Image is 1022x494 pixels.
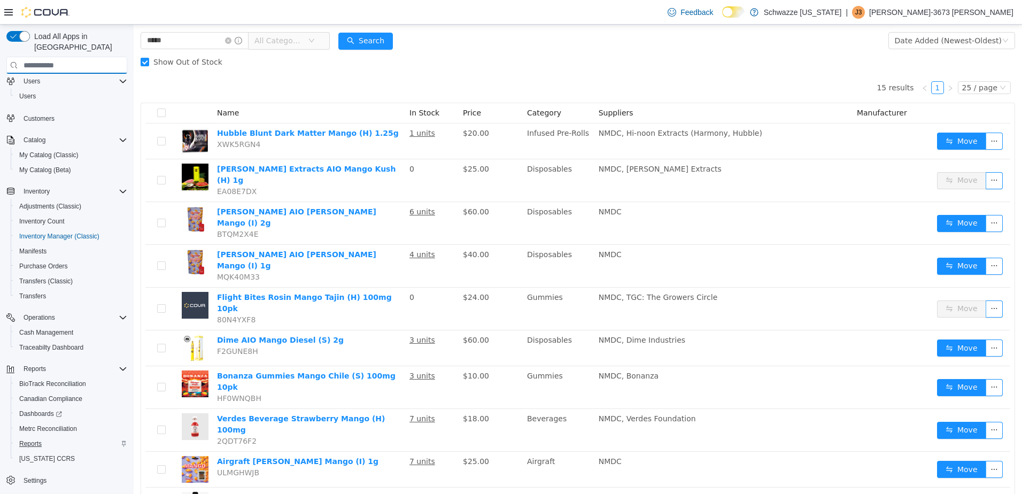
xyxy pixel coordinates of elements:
[764,6,842,19] p: Schwazze [US_STATE]
[83,291,122,299] span: 80N4YXF8
[83,347,262,367] a: Bonanza Gummies Mango Chile (S) 100mg 10pk
[19,112,59,125] a: Customers
[852,397,869,414] button: icon: ellipsis
[19,362,127,375] span: Reports
[798,57,810,70] li: 1
[465,390,562,398] span: NMDC, Verdes Foundation
[11,163,131,177] button: My Catalog (Beta)
[761,8,868,24] div: Date Added (Newest-Oldest)
[15,164,75,176] a: My Catalog (Beta)
[19,395,82,403] span: Canadian Compliance
[19,277,73,285] span: Transfers (Classic)
[83,183,243,203] a: [PERSON_NAME] AIO [PERSON_NAME] Mango (I) 2g
[15,290,50,303] a: Transfers
[19,328,73,337] span: Cash Management
[19,202,81,211] span: Adjustments (Classic)
[723,84,773,92] span: Manufacturer
[680,7,713,18] span: Feedback
[276,268,281,277] span: 0
[24,476,47,485] span: Settings
[803,233,853,250] button: icon: swapMove
[205,8,259,25] button: icon: searchSearch
[15,90,127,103] span: Users
[15,290,127,303] span: Transfers
[814,60,820,67] i: icon: right
[15,149,127,161] span: My Catalog (Classic)
[83,369,128,378] span: HF0WNQBH
[11,325,131,340] button: Cash Management
[869,6,1013,19] p: [PERSON_NAME]-3673 [PERSON_NAME]
[803,354,853,372] button: icon: swapMove
[19,217,65,226] span: Inventory Count
[83,322,125,331] span: F2GUNE8H
[48,431,75,458] img: Airgraft EDW Mango (I) 1g hero shot
[2,74,131,89] button: Users
[11,421,131,436] button: Metrc Reconciliation
[11,274,131,289] button: Transfers (Classic)
[83,468,217,477] a: Bonanza AIO Pink Mango (S) 2g
[11,148,131,163] button: My Catalog (Classic)
[852,354,869,372] button: icon: ellipsis
[15,200,127,213] span: Adjustments (Classic)
[19,474,127,487] span: Settings
[803,315,853,332] button: icon: swapMove
[19,439,42,448] span: Reports
[83,311,210,320] a: Dime AIO Mango Diesel (S) 2g
[329,84,347,92] span: Price
[15,245,127,258] span: Manifests
[276,140,281,149] span: 0
[276,390,301,398] u: 7 units
[15,452,127,465] span: Washington CCRS
[19,134,50,146] button: Catalog
[15,260,127,273] span: Purchase Orders
[48,182,75,209] img: EDW AIO Rosin Mango (I) 2g hero shot
[15,377,127,390] span: BioTrack Reconciliation
[15,260,72,273] a: Purchase Orders
[2,310,131,325] button: Operations
[11,244,131,259] button: Manifests
[15,437,46,450] a: Reports
[48,467,75,494] img: Bonanza AIO Pink Mango (S) 2g hero shot
[276,104,301,113] u: 1 units
[19,151,79,159] span: My Catalog (Classic)
[19,311,59,324] button: Operations
[19,111,127,125] span: Customers
[19,92,36,101] span: Users
[829,57,864,69] div: 25 / page
[465,104,629,113] span: NMDC, Hi-noon Extracts (Harmony, Hubble)
[48,346,75,373] img: Bonanza Gummies Mango Chile (S) 100mg 10pk hero shot
[2,133,131,148] button: Catalog
[276,183,301,191] u: 6 units
[24,136,45,144] span: Catalog
[83,390,251,410] a: Verdes Beverage Strawberry Mango (H) 100mg
[83,433,245,441] a: Airgraft [PERSON_NAME] Mango (I) 1g
[803,148,853,165] button: icon: swapMove
[19,185,54,198] button: Inventory
[19,362,50,375] button: Reports
[24,114,55,123] span: Customers
[852,276,869,293] button: icon: ellipsis
[465,268,584,277] span: NMDC, TGC: The Growers Circle
[15,341,88,354] a: Traceabilty Dashboard
[83,140,262,160] a: [PERSON_NAME] Extracts AIO Mango Kush (H) 1g
[852,148,869,165] button: icon: ellipsis
[15,437,127,450] span: Reports
[19,134,127,146] span: Catalog
[19,166,71,174] span: My Catalog (Beta)
[15,215,127,228] span: Inventory Count
[19,262,68,271] span: Purchase Orders
[19,232,99,241] span: Inventory Manager (Classic)
[15,452,79,465] a: [US_STATE] CCRS
[83,205,125,214] span: BTQM2X4E
[15,392,127,405] span: Canadian Compliance
[465,84,500,92] span: Suppliers
[19,75,44,88] button: Users
[21,7,69,18] img: Cova
[15,230,127,243] span: Inventory Manager (Classic)
[30,31,127,52] span: Load All Apps in [GEOGRAPHIC_DATA]
[389,177,461,220] td: Disposables
[276,433,301,441] u: 7 units
[2,184,131,199] button: Inventory
[83,104,265,113] a: Hubble Blunt Dark Matter Mango (H) 1.25g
